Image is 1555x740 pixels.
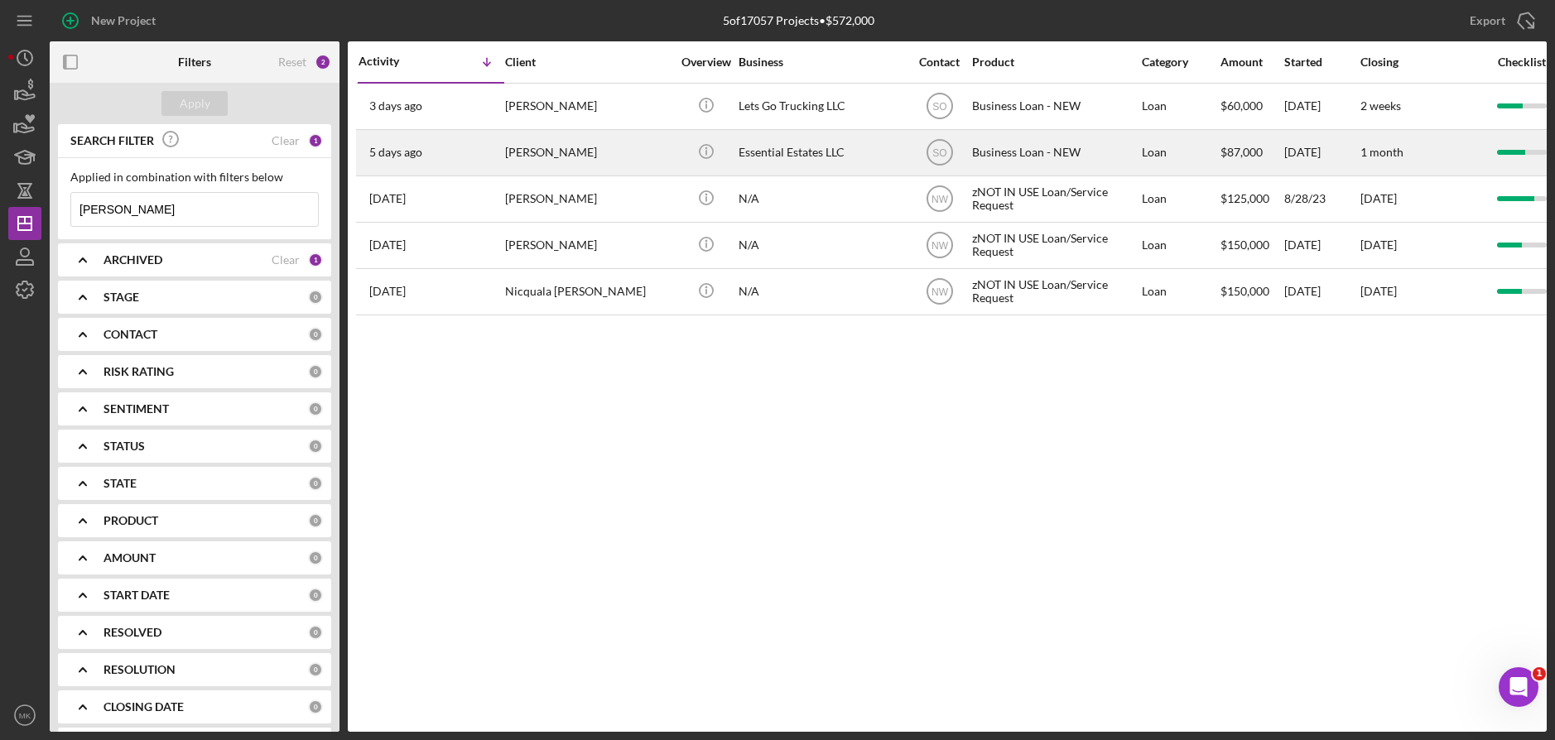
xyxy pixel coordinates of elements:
[972,84,1138,128] div: Business Loan - NEW
[104,700,184,714] b: CLOSING DATE
[369,99,422,113] time: 2025-08-24 14:01
[308,252,323,267] div: 1
[70,171,319,184] div: Applied in combination with filters below
[308,550,323,565] div: 0
[1142,84,1219,128] div: Loan
[739,84,904,128] div: Lets Go Trucking LLC
[505,223,671,267] div: [PERSON_NAME]
[1284,131,1359,175] div: [DATE]
[369,285,406,298] time: 2023-07-17 19:59
[369,146,422,159] time: 2025-08-22 20:40
[972,131,1138,175] div: Business Loan - NEW
[1533,667,1546,680] span: 1
[739,223,904,267] div: N/A
[1220,177,1283,221] div: $125,000
[1220,55,1283,69] div: Amount
[369,238,406,252] time: 2023-08-23 16:49
[1220,84,1283,128] div: $60,000
[308,133,323,148] div: 1
[1284,55,1359,69] div: Started
[278,55,306,69] div: Reset
[739,131,904,175] div: Essential Estates LLC
[1142,270,1219,314] div: Loan
[1284,270,1359,314] div: [DATE]
[739,177,904,221] div: N/A
[308,476,323,491] div: 0
[972,270,1138,314] div: zNOT IN USE Loan/Service Request
[180,91,210,116] div: Apply
[50,4,172,37] button: New Project
[308,401,323,416] div: 0
[315,54,331,70] div: 2
[1284,177,1359,221] div: 8/28/23
[675,55,737,69] div: Overview
[739,270,904,314] div: N/A
[178,55,211,69] b: Filters
[1360,99,1401,113] time: 2 weeks
[272,134,300,147] div: Clear
[308,625,323,640] div: 0
[972,223,1138,267] div: zNOT IN USE Loan/Service Request
[972,55,1138,69] div: Product
[723,14,874,27] div: 5 of 17057 Projects • $572,000
[104,440,145,453] b: STATUS
[104,663,176,676] b: RESOLUTION
[1360,145,1403,159] time: 1 month
[972,177,1138,221] div: zNOT IN USE Loan/Service Request
[359,55,431,68] div: Activity
[505,177,671,221] div: [PERSON_NAME]
[908,55,970,69] div: Contact
[91,4,156,37] div: New Project
[1142,55,1219,69] div: Category
[19,711,31,720] text: MK
[1220,131,1283,175] div: $87,000
[1142,223,1219,267] div: Loan
[1220,270,1283,314] div: $150,000
[1360,55,1485,69] div: Closing
[932,286,949,298] text: NW
[161,91,228,116] button: Apply
[1360,191,1397,205] time: [DATE]
[104,477,137,490] b: STATE
[1499,667,1538,707] iframe: Intercom live chat
[104,589,170,602] b: START DATE
[1360,284,1397,298] time: [DATE]
[1142,131,1219,175] div: Loan
[104,514,158,527] b: PRODUCT
[308,290,323,305] div: 0
[505,270,671,314] div: Nicquala [PERSON_NAME]
[932,240,949,252] text: NW
[308,439,323,454] div: 0
[104,402,169,416] b: SENTIMENT
[308,699,323,714] div: 0
[1284,84,1359,128] div: [DATE]
[104,253,162,267] b: ARCHIVED
[1470,4,1505,37] div: Export
[739,55,904,69] div: Business
[308,662,323,677] div: 0
[932,101,946,113] text: SO
[104,291,139,304] b: STAGE
[1142,177,1219,221] div: Loan
[104,551,156,565] b: AMOUNT
[308,327,323,342] div: 0
[308,513,323,528] div: 0
[932,147,946,159] text: SO
[1220,223,1283,267] div: $150,000
[505,131,671,175] div: [PERSON_NAME]
[505,55,671,69] div: Client
[104,626,161,639] b: RESOLVED
[369,192,406,205] time: 2023-08-31 19:57
[104,365,174,378] b: RISK RATING
[308,588,323,603] div: 0
[104,328,157,341] b: CONTACT
[1453,4,1547,37] button: Export
[70,134,154,147] b: SEARCH FILTER
[505,84,671,128] div: [PERSON_NAME]
[8,699,41,732] button: MK
[932,194,949,205] text: NW
[1360,238,1397,252] time: [DATE]
[308,364,323,379] div: 0
[1284,223,1359,267] div: [DATE]
[272,253,300,267] div: Clear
